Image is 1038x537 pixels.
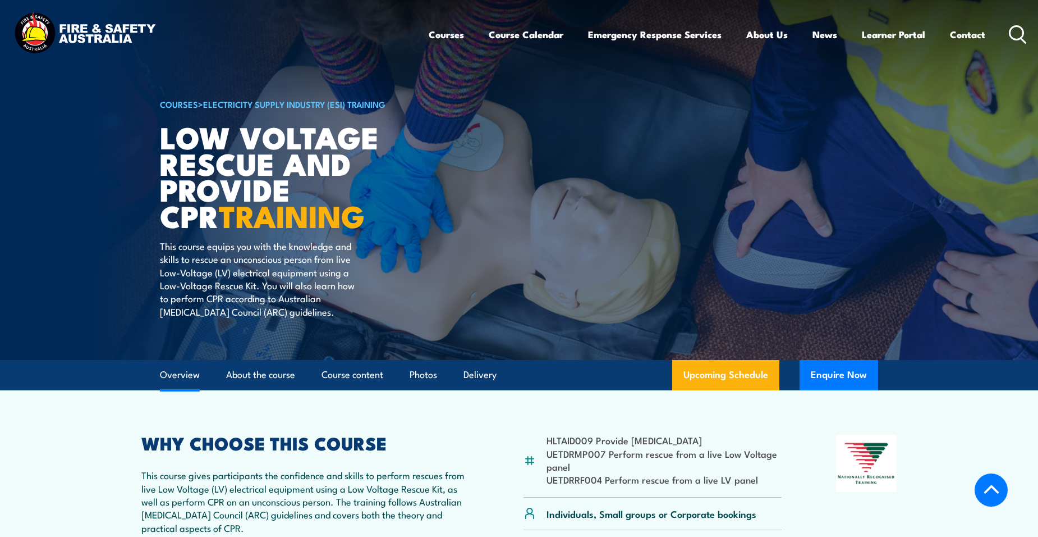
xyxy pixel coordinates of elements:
[546,434,782,447] li: HLTAID009 Provide [MEDICAL_DATA]
[203,98,385,110] a: Electricity Supply Industry (ESI) Training
[950,20,985,49] a: Contact
[141,435,469,450] h2: WHY CHOOSE THIS COURSE
[219,192,365,238] strong: TRAINING
[800,360,878,390] button: Enquire Now
[836,435,897,492] img: Nationally Recognised Training logo.
[546,473,782,486] li: UETDRRF004 Perform rescue from a live LV panel
[321,360,383,390] a: Course content
[160,124,437,229] h1: Low Voltage Rescue and Provide CPR
[546,447,782,474] li: UETDRMP007 Perform rescue from a live Low Voltage panel
[410,360,437,390] a: Photos
[672,360,779,390] a: Upcoming Schedule
[429,20,464,49] a: Courses
[546,507,756,520] p: Individuals, Small groups or Corporate bookings
[226,360,295,390] a: About the course
[160,98,198,110] a: COURSES
[141,468,469,534] p: This course gives participants the confidence and skills to perform rescues from live Low Voltage...
[588,20,722,49] a: Emergency Response Services
[160,360,200,390] a: Overview
[463,360,497,390] a: Delivery
[746,20,788,49] a: About Us
[489,20,563,49] a: Course Calendar
[160,239,365,318] p: This course equips you with the knowledge and skills to rescue an unconscious person from live Lo...
[160,97,437,111] h6: >
[812,20,837,49] a: News
[862,20,925,49] a: Learner Portal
